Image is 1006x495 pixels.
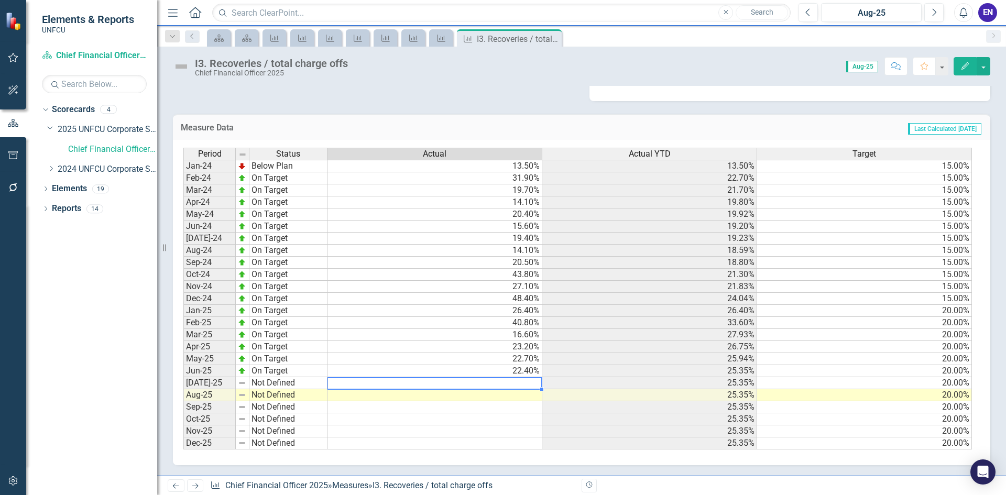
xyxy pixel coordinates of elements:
[238,174,246,182] img: zOikAAAAAElFTkSuQmCC
[542,293,757,305] td: 24.04%
[908,123,981,135] span: Last Calculated [DATE]
[327,257,542,269] td: 20.50%
[183,281,236,293] td: Nov-24
[757,208,972,221] td: 15.00%
[249,437,327,449] td: Not Defined
[238,258,246,267] img: zOikAAAAAElFTkSuQmCC
[327,281,542,293] td: 27.10%
[757,305,972,317] td: 20.00%
[183,341,236,353] td: Apr-25
[183,245,236,257] td: Aug-24
[238,294,246,303] img: zOikAAAAAElFTkSuQmCC
[238,415,246,423] img: 8DAGhfEEPCf229AAAAAElFTkSuQmCC
[238,282,246,291] img: zOikAAAAAElFTkSuQmCC
[238,379,246,387] img: 8DAGhfEEPCf229AAAAAElFTkSuQmCC
[249,305,327,317] td: On Target
[542,341,757,353] td: 26.75%
[42,75,147,93] input: Search Below...
[195,69,348,77] div: Chief Financial Officer 2025
[327,329,542,341] td: 16.60%
[542,269,757,281] td: 21.30%
[183,293,236,305] td: Dec-24
[542,437,757,449] td: 25.35%
[757,377,972,389] td: 20.00%
[757,413,972,425] td: 20.00%
[238,198,246,206] img: zOikAAAAAElFTkSuQmCC
[542,413,757,425] td: 25.35%
[757,196,972,208] td: 15.00%
[249,208,327,221] td: On Target
[249,413,327,425] td: Not Defined
[183,160,236,172] td: Jan-24
[238,403,246,411] img: 8DAGhfEEPCf229AAAAAElFTkSuQmCC
[183,425,236,437] td: Nov-25
[183,184,236,196] td: Mar-24
[86,204,103,213] div: 14
[757,233,972,245] td: 15.00%
[542,196,757,208] td: 19.80%
[423,149,446,159] span: Actual
[970,459,996,485] div: Open Intercom Messenger
[42,13,134,26] span: Elements & Reports
[238,306,246,315] img: zOikAAAAAElFTkSuQmCC
[249,293,327,305] td: On Target
[238,222,246,230] img: zOikAAAAAElFTkSuQmCC
[542,281,757,293] td: 21.83%
[327,172,542,184] td: 31.90%
[238,331,246,339] img: zOikAAAAAElFTkSuQmCC
[736,5,788,20] button: Search
[183,305,236,317] td: Jan-25
[58,124,157,136] a: 2025 UNFCU Corporate Scorecard
[249,341,327,353] td: On Target
[238,246,246,255] img: zOikAAAAAElFTkSuQmCC
[5,12,24,30] img: ClearPoint Strategy
[212,4,791,22] input: Search ClearPoint...
[542,233,757,245] td: 19.23%
[542,245,757,257] td: 18.59%
[629,149,671,159] span: Actual YTD
[821,3,922,22] button: Aug-25
[327,305,542,317] td: 26.40%
[249,245,327,257] td: On Target
[100,105,117,114] div: 4
[173,58,190,75] img: Not Defined
[249,233,327,245] td: On Target
[238,210,246,218] img: zOikAAAAAElFTkSuQmCC
[181,123,514,133] h3: Measure Data
[373,480,493,490] div: I3. Recoveries / total charge offs
[68,144,157,156] a: Chief Financial Officer 2025
[238,367,246,375] img: zOikAAAAAElFTkSuQmCC
[183,257,236,269] td: Sep-24
[52,104,95,116] a: Scorecards
[327,245,542,257] td: 14.10%
[183,329,236,341] td: Mar-25
[183,401,236,413] td: Sep-25
[327,184,542,196] td: 19.70%
[327,317,542,329] td: 40.80%
[978,3,997,22] div: EN
[542,389,757,401] td: 25.35%
[249,269,327,281] td: On Target
[183,389,236,401] td: Aug-25
[542,257,757,269] td: 18.80%
[542,353,757,365] td: 25.94%
[825,7,918,19] div: Aug-25
[249,196,327,208] td: On Target
[757,245,972,257] td: 15.00%
[249,221,327,233] td: On Target
[238,318,246,327] img: zOikAAAAAElFTkSuQmCC
[276,149,300,159] span: Status
[183,208,236,221] td: May-24
[542,317,757,329] td: 33.60%
[42,50,147,62] a: Chief Financial Officer 2025
[249,317,327,329] td: On Target
[210,480,574,492] div: » »
[238,355,246,363] img: zOikAAAAAElFTkSuQmCC
[92,184,109,193] div: 19
[542,365,757,377] td: 25.35%
[238,439,246,447] img: 8DAGhfEEPCf229AAAAAElFTkSuQmCC
[757,317,972,329] td: 20.00%
[542,377,757,389] td: 25.35%
[58,163,157,175] a: 2024 UNFCU Corporate Scorecard
[327,208,542,221] td: 20.40%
